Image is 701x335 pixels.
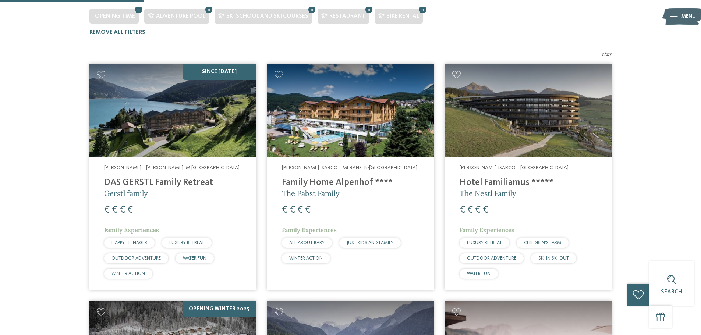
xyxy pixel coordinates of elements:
[445,64,612,290] a: Looking for family hotels? Find the best ones here! [PERSON_NAME] Isarco – [GEOGRAPHIC_DATA] Hote...
[226,13,308,19] span: Ski school and ski courses
[445,64,612,157] img: Looking for family hotels? Find the best ones here!
[475,205,481,215] span: €
[104,189,148,198] span: Gerstl family
[524,240,561,245] span: CHILDREN’S FARM
[267,64,434,290] a: Looking for family hotels? Find the best ones here! [PERSON_NAME] Isarco – Meransen-[GEOGRAPHIC_D...
[467,256,516,261] span: OUTDOOR ADVENTURE
[460,189,516,198] span: The Nestl Family
[467,240,502,245] span: LUXURY RETREAT
[95,13,135,19] span: Opening time
[89,64,256,290] a: Looking for family hotels? Find the best ones here! SINCE [DATE] [PERSON_NAME] – [PERSON_NAME] im...
[305,205,311,215] span: €
[282,165,417,170] span: [PERSON_NAME] Isarco – Meransen-[GEOGRAPHIC_DATA]
[282,226,337,234] span: Family Experiences
[282,177,419,188] h4: Family Home Alpenhof ****
[601,51,604,58] span: 7
[329,13,365,19] span: Restaurant
[467,271,491,276] span: WATER FUN
[483,205,488,215] span: €
[661,289,682,295] span: Search
[111,240,147,245] span: HAPPY TEENAGER
[290,205,295,215] span: €
[183,256,206,261] span: WATER FUN
[169,240,204,245] span: LUXURY RETREAT
[111,271,145,276] span: WINTER ACTION
[120,205,125,215] span: €
[282,189,340,198] span: The Pabst Family
[89,64,256,157] img: Looking for family hotels? Find the best ones here!
[297,205,303,215] span: €
[104,205,110,215] span: €
[538,256,569,261] span: SKI-IN SKI-OUT
[267,64,434,157] img: Family Home Alpenhof ****
[386,13,419,19] span: Bike rental
[156,13,205,19] span: Adventure pool
[289,240,325,245] span: ALL ABOUT BABY
[89,29,145,35] span: Remove all filters
[127,205,133,215] span: €
[111,256,161,261] span: OUTDOOR ADVENTURE
[104,177,241,188] h4: DAS GERSTL Family Retreat
[104,226,159,234] span: Family Experiences
[460,165,569,170] span: [PERSON_NAME] Isarco – [GEOGRAPHIC_DATA]
[112,205,117,215] span: €
[604,51,606,58] span: /
[104,165,240,170] span: [PERSON_NAME] – [PERSON_NAME] im [GEOGRAPHIC_DATA]
[606,51,612,58] span: 27
[282,205,287,215] span: €
[460,205,465,215] span: €
[347,240,393,245] span: JUST KIDS AND FAMILY
[289,256,323,261] span: WINTER ACTION
[467,205,473,215] span: €
[460,226,514,234] span: Family Experiences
